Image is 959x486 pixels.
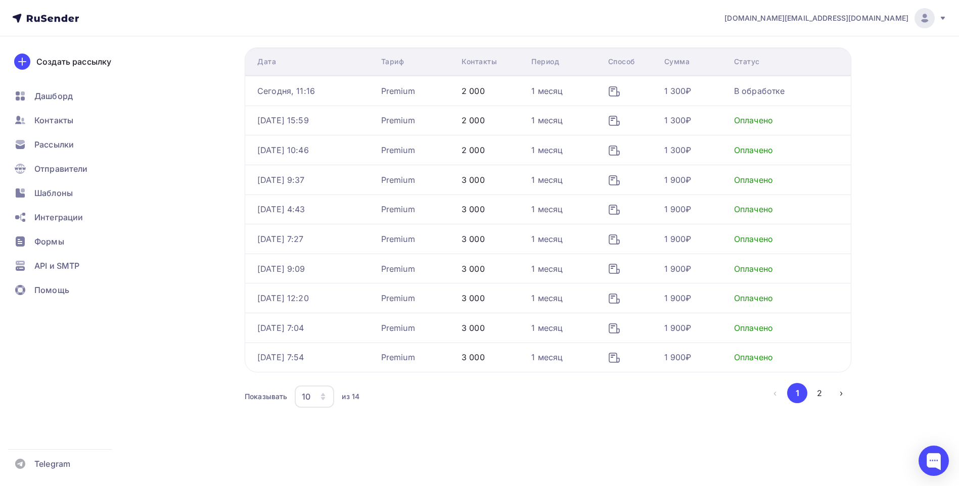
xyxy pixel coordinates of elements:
span: API и SMTP [34,260,79,272]
span: Интеграции [34,211,83,223]
div: 1 месяц [531,292,563,304]
div: Оплачено [734,322,773,334]
div: 1 месяц [531,144,563,156]
div: 1 300₽ [664,144,692,156]
div: Дата [257,57,276,67]
div: [DATE] 7:04 [257,322,304,334]
div: Тариф [381,57,404,67]
div: 1 900₽ [664,351,692,363]
div: 1 месяц [531,203,563,215]
div: 1 месяц [531,351,563,363]
div: [DATE] 9:37 [257,174,305,186]
span: Помощь [34,284,69,296]
div: 3 000 [462,292,485,304]
div: 10 [302,391,310,403]
div: Premium [381,351,415,363]
div: Период [531,57,559,67]
div: [DATE] 15:59 [257,114,309,126]
button: Go to page 2 [809,383,830,403]
div: Premium [381,322,415,334]
div: 1 900₽ [664,233,692,245]
a: Контакты [8,110,128,130]
div: Premium [381,263,415,275]
div: 1 месяц [531,174,563,186]
div: 1 900₽ [664,203,692,215]
div: 1 месяц [531,322,563,334]
div: 1 900₽ [664,322,692,334]
div: [DATE] 9:09 [257,263,305,275]
div: 3 000 [462,233,485,245]
span: Контакты [34,114,73,126]
div: 2 000 [462,85,485,97]
div: 1 месяц [531,85,563,97]
div: 3 000 [462,203,485,215]
div: Premium [381,174,415,186]
div: Оплачено [734,292,773,304]
div: 1 месяц [531,263,563,275]
div: Способ [608,57,635,67]
div: Сегодня, 11:16 [257,85,315,97]
div: Premium [381,144,415,156]
div: 3 000 [462,263,485,275]
div: Показывать [245,392,287,402]
div: Оплачено [734,203,773,215]
a: Рассылки [8,134,128,155]
div: из 14 [342,392,359,402]
div: 1 месяц [531,114,563,126]
div: [DATE] 4:43 [257,203,305,215]
div: Premium [381,292,415,304]
a: Формы [8,231,128,252]
div: 1 900₽ [664,292,692,304]
div: 1 300₽ [664,114,692,126]
span: [DOMAIN_NAME][EMAIL_ADDRESS][DOMAIN_NAME] [724,13,908,23]
div: [DATE] 12:20 [257,292,309,304]
div: Создать рассылку [36,56,111,68]
button: Go to page 1 [787,383,807,403]
ul: Pagination [765,383,852,403]
div: 1 900₽ [664,174,692,186]
div: Контакты [462,57,497,67]
div: Premium [381,203,415,215]
div: Premium [381,114,415,126]
span: Шаблоны [34,187,73,199]
div: Оплачено [734,233,773,245]
div: Premium [381,85,415,97]
span: Рассылки [34,138,74,151]
div: Premium [381,233,415,245]
div: Оплачено [734,174,773,186]
button: Go to next page [831,383,851,403]
a: Дашборд [8,86,128,106]
div: Оплачено [734,263,773,275]
div: Статус [734,57,760,67]
div: [DATE] 7:54 [257,351,304,363]
div: Сумма [664,57,690,67]
a: Отправители [8,159,128,179]
div: 2 000 [462,144,485,156]
a: [DOMAIN_NAME][EMAIL_ADDRESS][DOMAIN_NAME] [724,8,947,28]
span: Telegram [34,458,70,470]
div: 1 900₽ [664,263,692,275]
div: 2 000 [462,114,485,126]
div: 3 000 [462,322,485,334]
div: Оплачено [734,114,773,126]
div: Оплачено [734,144,773,156]
div: Оплачено [734,351,773,363]
a: Шаблоны [8,183,128,203]
span: Формы [34,235,64,248]
div: [DATE] 7:27 [257,233,304,245]
span: Дашборд [34,90,73,102]
div: 1 месяц [531,233,563,245]
div: В обработке [734,85,785,97]
span: Отправители [34,163,88,175]
div: [DATE] 10:46 [257,144,309,156]
button: 10 [294,385,335,408]
div: 3 000 [462,351,485,363]
div: 3 000 [462,174,485,186]
div: 1 300₽ [664,85,692,97]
